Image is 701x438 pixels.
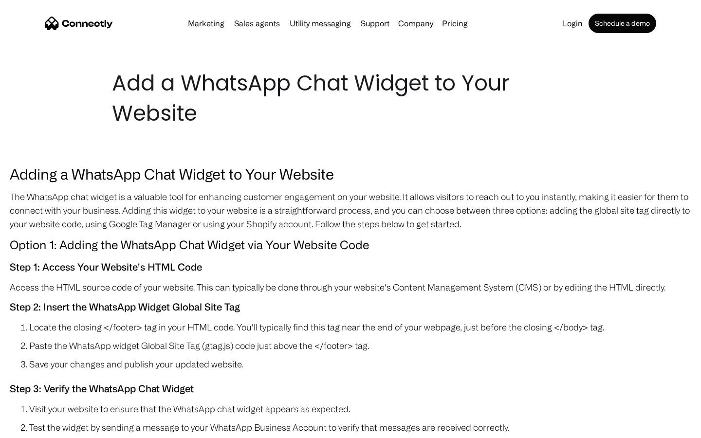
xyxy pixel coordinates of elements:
[29,339,691,352] li: Paste the WhatsApp widget Global Site Tag (gtag.js) code just above the </footer> tag.
[184,19,228,27] a: Marketing
[589,14,656,33] a: Schedule a demo
[10,236,691,254] h4: Option 1: Adding the WhatsApp Chat Widget via Your Website Code
[10,163,691,185] h3: Adding a WhatsApp Chat Widget to Your Website
[398,17,433,30] div: Company
[10,381,691,397] h5: Step 3: Verify the WhatsApp Chat Widget
[230,19,284,27] a: Sales agents
[559,19,587,27] a: Login
[357,19,393,27] a: Support
[29,320,691,334] li: Locate the closing </footer> tag in your HTML code. You'll typically find this tag near the end o...
[29,420,691,434] li: Test the widget by sending a message to your WhatsApp Business Account to verify that messages ar...
[29,402,691,416] li: Visit your website to ensure that the WhatsApp chat widget appears as expected.
[10,421,58,435] aside: Language selected: English
[10,259,691,275] h5: Step 1: Access Your Website's HTML Code
[29,357,691,371] li: Save your changes and publish your updated website.
[10,299,691,315] h5: Step 2: Insert the WhatsApp Widget Global Site Tag
[10,190,691,231] p: The WhatsApp chat widget is a valuable tool for enhancing customer engagement on your website. It...
[286,19,355,27] a: Utility messaging
[112,68,589,128] h1: Add a WhatsApp Chat Widget to Your Website
[438,19,472,27] a: Pricing
[10,280,691,294] p: Access the HTML source code of your website. This can typically be done through your website's Co...
[19,421,58,435] ul: Language list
